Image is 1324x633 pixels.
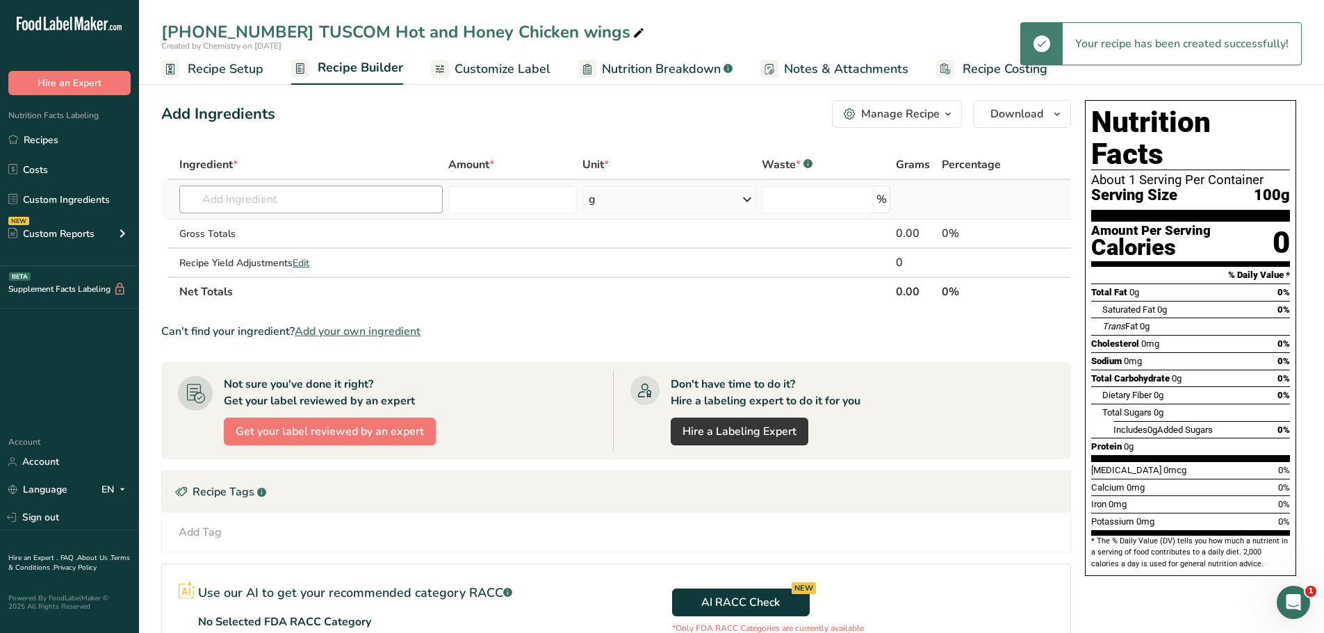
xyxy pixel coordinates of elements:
[582,156,609,173] span: Unit
[293,256,309,270] span: Edit
[1254,187,1290,204] span: 100g
[1154,407,1163,418] span: 0g
[1113,425,1213,435] span: Includes Added Sugars
[179,186,443,213] input: Add Ingredient
[1277,390,1290,400] span: 0%
[179,256,443,270] div: Recipe Yield Adjustments
[1091,187,1177,204] span: Serving Size
[1154,390,1163,400] span: 0g
[1129,287,1139,297] span: 0g
[1102,407,1152,418] span: Total Sugars
[1091,238,1211,258] div: Calories
[161,40,281,51] span: Created by Chemistry on [DATE]
[1091,338,1139,349] span: Cholesterol
[861,106,940,122] div: Manage Recipe
[896,225,935,242] div: 0.00
[8,553,130,573] a: Terms & Conditions .
[54,563,97,573] a: Privacy Policy
[1147,425,1157,435] span: 0g
[762,156,812,173] div: Waste
[1163,465,1186,475] span: 0mcg
[177,277,893,306] th: Net Totals
[1277,287,1290,297] span: 0%
[1091,224,1211,238] div: Amount Per Serving
[896,254,935,271] div: 0
[973,100,1071,128] button: Download
[893,277,938,306] th: 0.00
[1157,304,1167,315] span: 0g
[101,482,131,498] div: EN
[760,54,908,85] a: Notes & Attachments
[701,594,780,611] span: AI RACC Check
[1278,465,1290,475] span: 0%
[161,54,263,85] a: Recipe Setup
[1091,536,1290,570] section: * The % Daily Value (DV) tells you how much a nutrient in a serving of food contributes to a dail...
[672,589,810,616] button: AI RACC Check NEW
[784,60,908,79] span: Notes & Attachments
[1102,304,1155,315] span: Saturated Fat
[1277,425,1290,435] span: 0%
[1278,482,1290,493] span: 0%
[1141,338,1159,349] span: 0mg
[1124,356,1142,366] span: 0mg
[161,323,1071,340] div: Can't find your ingredient?
[1091,465,1161,475] span: [MEDICAL_DATA]
[1278,516,1290,527] span: 0%
[602,60,721,79] span: Nutrition Breakdown
[1091,482,1125,493] span: Calcium
[1277,356,1290,366] span: 0%
[1091,106,1290,170] h1: Nutrition Facts
[179,227,443,241] div: Gross Totals
[179,156,238,173] span: Ingredient
[1091,373,1170,384] span: Total Carbohydrate
[1124,441,1134,452] span: 0g
[1277,373,1290,384] span: 0%
[990,106,1043,122] span: Download
[162,471,1070,513] div: Recipe Tags
[161,19,647,44] div: [PHONE_NUMBER] TUSCOM Hot and Honey Chicken wings
[1278,499,1290,509] span: 0%
[1109,499,1127,509] span: 0mg
[188,60,263,79] span: Recipe Setup
[455,60,550,79] span: Customize Label
[8,594,131,611] div: Powered By FoodLabelMaker © 2025 All Rights Reserved
[939,277,1029,306] th: 0%
[589,191,596,208] div: g
[8,71,131,95] button: Hire an Expert
[1277,338,1290,349] span: 0%
[832,100,962,128] button: Manage Recipe
[1277,304,1290,315] span: 0%
[1127,482,1145,493] span: 0mg
[1273,224,1290,261] div: 0
[936,54,1047,85] a: Recipe Costing
[179,524,222,541] div: Add Tag
[1172,373,1182,384] span: 0g
[224,376,415,409] div: Not sure you've done it right? Get your label reviewed by an expert
[578,54,733,85] a: Nutrition Breakdown
[1102,321,1125,331] i: Trans
[942,156,1001,173] span: Percentage
[8,227,95,241] div: Custom Reports
[1091,516,1134,527] span: Potassium
[60,553,77,563] a: FAQ .
[236,423,424,440] span: Get your label reviewed by an expert
[8,217,29,225] div: NEW
[896,156,930,173] span: Grams
[295,323,420,340] span: Add your own ingredient
[1091,499,1106,509] span: Iron
[963,60,1047,79] span: Recipe Costing
[1063,23,1301,65] div: Your recipe has been created successfully!
[1277,586,1310,619] iframe: Intercom live chat
[77,553,111,563] a: About Us .
[9,272,31,281] div: BETA
[8,477,67,502] a: Language
[1102,390,1152,400] span: Dietary Fiber
[671,418,808,445] a: Hire a Labeling Expert
[671,376,860,409] div: Don't have time to do it? Hire a labeling expert to do it for you
[1091,173,1290,187] div: About 1 Serving Per Container
[942,225,1027,242] div: 0%
[1091,356,1122,366] span: Sodium
[8,553,58,563] a: Hire an Expert .
[161,103,275,126] div: Add Ingredients
[198,614,371,630] p: No Selected FDA RACC Category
